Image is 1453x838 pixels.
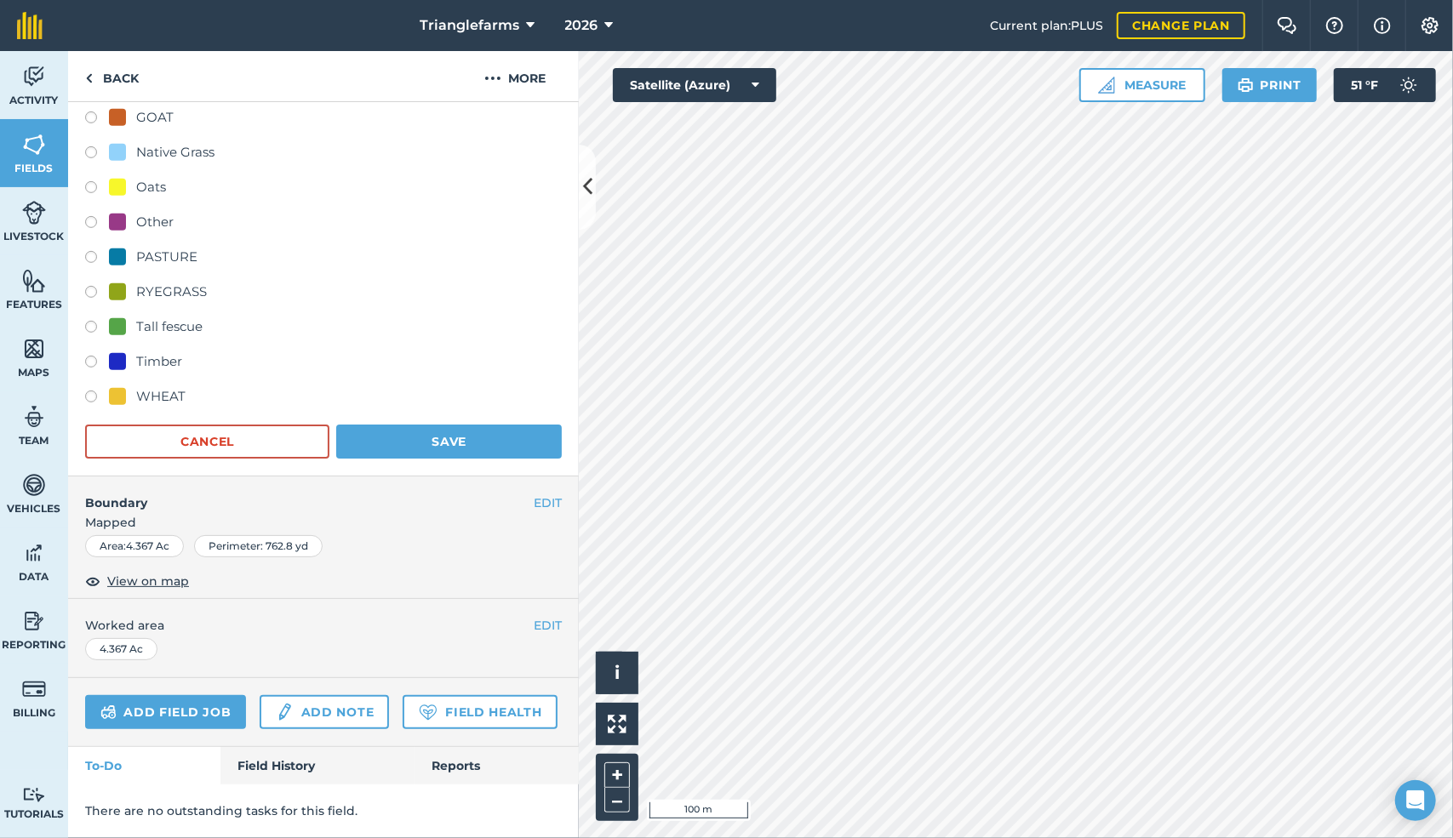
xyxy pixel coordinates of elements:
span: Current plan : PLUS [990,16,1103,35]
div: Native Grass [136,142,215,162]
img: A question mark icon [1324,17,1345,34]
img: svg+xml;base64,PD94bWwgdmVyc2lvbj0iMS4wIiBlbmNvZGluZz0idXRmLTgiPz4KPCEtLSBHZW5lcmF0b3I6IEFkb2JlIE... [22,472,46,498]
button: More [451,51,579,101]
img: A cog icon [1420,17,1440,34]
img: svg+xml;base64,PHN2ZyB4bWxucz0iaHR0cDovL3d3dy53My5vcmcvMjAwMC9zdmciIHdpZHRoPSIxNyIgaGVpZ2h0PSIxNy... [1374,15,1391,36]
a: Back [68,51,156,101]
img: fieldmargin Logo [17,12,43,39]
a: Change plan [1117,12,1245,39]
button: Save [336,425,562,459]
h4: Boundary [68,476,534,512]
img: svg+xml;base64,PD94bWwgdmVyc2lvbj0iMS4wIiBlbmNvZGluZz0idXRmLTgiPz4KPCEtLSBHZW5lcmF0b3I6IEFkb2JlIE... [100,702,117,722]
button: 51 °F [1334,68,1436,102]
img: svg+xml;base64,PD94bWwgdmVyc2lvbj0iMS4wIiBlbmNvZGluZz0idXRmLTgiPz4KPCEtLSBHZW5lcmF0b3I6IEFkb2JlIE... [1392,68,1426,102]
span: Worked area [85,616,562,635]
button: Satellite (Azure) [613,68,776,102]
div: Oats [136,177,166,197]
button: Print [1222,68,1318,102]
div: Area : 4.367 Ac [85,535,184,557]
div: Tall fescue [136,316,203,337]
button: EDIT [534,493,562,512]
div: 4.367 Ac [85,638,157,660]
button: EDIT [534,616,562,635]
div: RYEGRASS [136,282,207,302]
span: Mapped [68,513,579,532]
img: svg+xml;base64,PHN2ZyB4bWxucz0iaHR0cDovL3d3dy53My5vcmcvMjAwMC9zdmciIHdpZHRoPSI1NiIgaGVpZ2h0PSI2MC... [22,336,46,362]
img: svg+xml;base64,PHN2ZyB4bWxucz0iaHR0cDovL3d3dy53My5vcmcvMjAwMC9zdmciIHdpZHRoPSI1NiIgaGVpZ2h0PSI2MC... [22,268,46,294]
img: svg+xml;base64,PD94bWwgdmVyc2lvbj0iMS4wIiBlbmNvZGluZz0idXRmLTgiPz4KPCEtLSBHZW5lcmF0b3I6IEFkb2JlIE... [275,702,294,722]
span: 51 ° F [1351,68,1378,102]
a: Add note [260,695,389,729]
img: svg+xml;base64,PD94bWwgdmVyc2lvbj0iMS4wIiBlbmNvZGluZz0idXRmLTgiPz4KPCEtLSBHZW5lcmF0b3I6IEFkb2JlIE... [22,676,46,702]
img: svg+xml;base64,PD94bWwgdmVyc2lvbj0iMS4wIiBlbmNvZGluZz0idXRmLTgiPz4KPCEtLSBHZW5lcmF0b3I6IEFkb2JlIE... [22,64,46,89]
img: svg+xml;base64,PD94bWwgdmVyc2lvbj0iMS4wIiBlbmNvZGluZz0idXRmLTgiPz4KPCEtLSBHZW5lcmF0b3I6IEFkb2JlIE... [22,540,46,566]
img: Ruler icon [1098,77,1115,94]
img: svg+xml;base64,PHN2ZyB4bWxucz0iaHR0cDovL3d3dy53My5vcmcvMjAwMC9zdmciIHdpZHRoPSI1NiIgaGVpZ2h0PSI2MC... [22,132,46,157]
div: Open Intercom Messenger [1395,780,1436,821]
img: svg+xml;base64,PD94bWwgdmVyc2lvbj0iMS4wIiBlbmNvZGluZz0idXRmLTgiPz4KPCEtLSBHZW5lcmF0b3I6IEFkb2JlIE... [22,200,46,225]
span: i [615,662,620,683]
button: Cancel [85,425,329,459]
a: Add field job [85,695,246,729]
div: WHEAT [136,386,186,407]
div: GOAT [136,107,174,128]
button: i [596,652,638,694]
span: 2026 [565,15,598,36]
button: View on map [85,571,189,591]
a: Reports [415,747,579,784]
div: Other [136,212,174,232]
div: PASTURE [136,247,197,267]
div: Timber [136,351,182,372]
img: svg+xml;base64,PD94bWwgdmVyc2lvbj0iMS4wIiBlbmNvZGluZz0idXRmLTgiPz4KPCEtLSBHZW5lcmF0b3I6IEFkb2JlIE... [22,787,46,803]
span: View on map [107,572,189,590]
img: svg+xml;base64,PD94bWwgdmVyc2lvbj0iMS4wIiBlbmNvZGluZz0idXRmLTgiPz4KPCEtLSBHZW5lcmF0b3I6IEFkb2JlIE... [22,404,46,430]
img: Two speech bubbles overlapping with the left bubble in the forefront [1277,17,1297,34]
div: Perimeter : 762.8 yd [194,535,323,557]
img: svg+xml;base64,PD94bWwgdmVyc2lvbj0iMS4wIiBlbmNvZGluZz0idXRmLTgiPz4KPCEtLSBHZW5lcmF0b3I6IEFkb2JlIE... [22,608,46,634]
a: Field Health [403,695,557,729]
p: There are no outstanding tasks for this field. [85,801,562,820]
img: Four arrows, one pointing top left, one top right, one bottom right and the last bottom left [608,715,626,733]
a: To-Do [68,747,220,784]
a: Field History [220,747,414,784]
span: Trianglefarms [420,15,519,36]
button: + [604,762,630,788]
img: svg+xml;base64,PHN2ZyB4bWxucz0iaHR0cDovL3d3dy53My5vcmcvMjAwMC9zdmciIHdpZHRoPSI5IiBoZWlnaHQ9IjI0Ii... [85,68,93,88]
img: svg+xml;base64,PHN2ZyB4bWxucz0iaHR0cDovL3d3dy53My5vcmcvMjAwMC9zdmciIHdpZHRoPSIxOSIgaGVpZ2h0PSIyNC... [1238,75,1254,95]
img: svg+xml;base64,PHN2ZyB4bWxucz0iaHR0cDovL3d3dy53My5vcmcvMjAwMC9zdmciIHdpZHRoPSIxOCIgaGVpZ2h0PSIyNC... [85,571,100,591]
button: Measure [1079,68,1205,102]
img: svg+xml;base64,PHN2ZyB4bWxucz0iaHR0cDovL3d3dy53My5vcmcvMjAwMC9zdmciIHdpZHRoPSIyMCIgaGVpZ2h0PSIyNC... [484,68,501,88]
button: – [604,788,630,812]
